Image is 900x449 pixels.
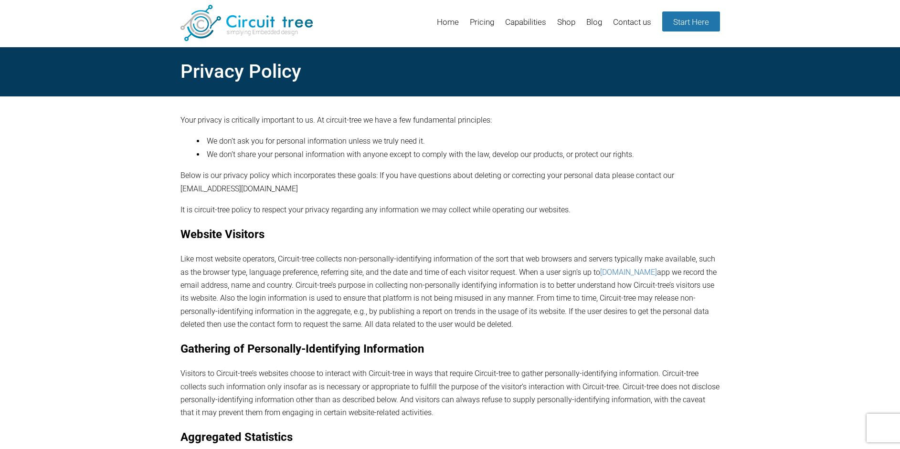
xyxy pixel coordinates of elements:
span: We don’t ask you for personal information unless we truly need it. [207,136,425,146]
a: Start Here [662,11,720,31]
a: Capabilities [505,11,546,42]
strong: Aggregated Statistics [180,430,293,444]
p: Below is our privacy policy which incorporates these goals: If you have questions about deleting ... [180,169,720,195]
h2: Privacy Policy [180,55,720,88]
a: Home [437,11,459,42]
span: We don’t share your personal information with anyone except to comply with the law, develop our p... [207,150,634,159]
strong: Website Visitors [180,228,265,241]
a: [DOMAIN_NAME] [600,268,657,277]
a: Contact us [613,11,651,42]
strong: Gathering of Personally-Identifying Information [180,342,424,355]
img: Circuit Tree [180,5,313,41]
a: Shop [557,11,575,42]
p: Like most website operators, Circuit-tree collects non-personally-identifying information of the ... [180,252,720,331]
a: Blog [586,11,602,42]
p: It is circuit-tree policy to respect your privacy regarding any information we may collect while ... [180,203,720,216]
p: Visitors to Circuit-tree’s websites choose to interact with Circuit-tree in ways that require Cir... [180,367,720,419]
a: Pricing [470,11,494,42]
p: Your privacy is critically important to us. At circuit-tree we have a few fundamental principles: [180,114,720,126]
